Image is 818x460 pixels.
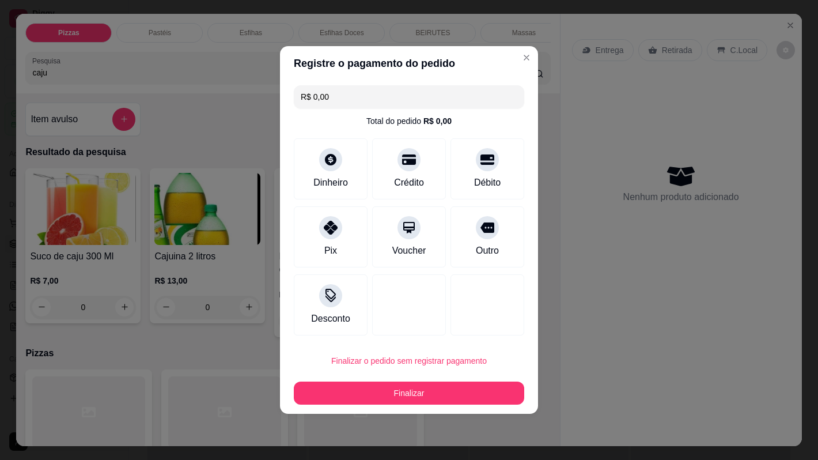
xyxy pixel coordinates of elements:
div: Desconto [311,312,350,326]
div: Dinheiro [313,176,348,190]
div: Pix [324,244,337,258]
header: Registre o pagamento do pedido [280,46,538,81]
div: Débito [474,176,501,190]
div: Total do pedido [366,115,452,127]
div: R$ 0,00 [423,115,452,127]
div: Voucher [392,244,426,258]
button: Finalizar o pedido sem registrar pagamento [294,349,524,372]
button: Finalizar [294,382,524,405]
input: Ex.: hambúrguer de cordeiro [301,85,517,108]
button: Close [517,48,536,67]
div: Outro [476,244,499,258]
div: Crédito [394,176,424,190]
